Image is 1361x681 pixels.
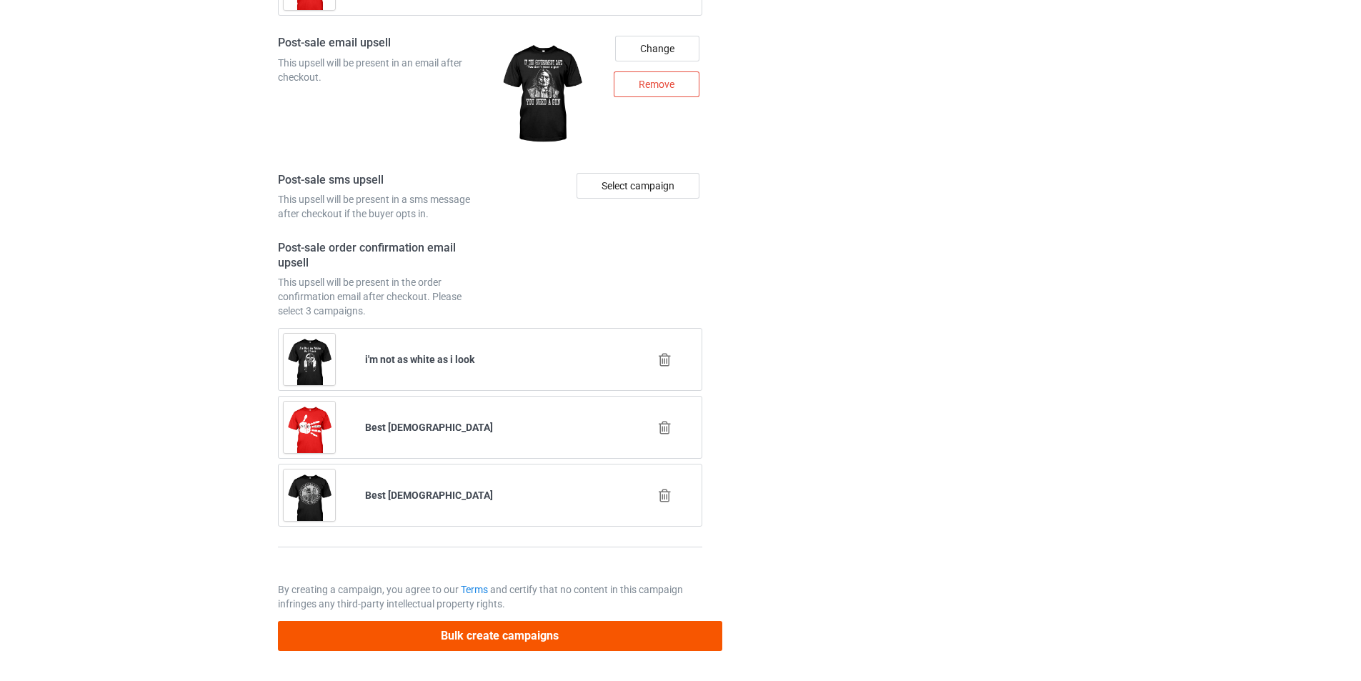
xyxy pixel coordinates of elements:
div: Remove [614,71,699,97]
a: Terms [461,584,488,595]
b: Best [DEMOGRAPHIC_DATA] [365,489,493,501]
div: Select campaign [577,173,699,199]
div: This upsell will be present in the order confirmation email after checkout. Please select 3 campa... [278,275,485,318]
button: Bulk create campaigns [278,621,722,650]
div: This upsell will be present in an email after checkout. [278,56,485,84]
div: This upsell will be present in a sms message after checkout if the buyer opts in. [278,192,485,221]
b: Best [DEMOGRAPHIC_DATA] [365,422,493,433]
h4: Post-sale order confirmation email upsell [278,241,485,270]
img: regular.jpg [495,36,589,153]
b: i'm not as white as i look [365,354,474,365]
h4: Post-sale sms upsell [278,173,485,188]
h4: Post-sale email upsell [278,36,485,51]
p: By creating a campaign, you agree to our and certify that no content in this campaign infringes a... [278,582,702,611]
div: Change [615,36,699,61]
